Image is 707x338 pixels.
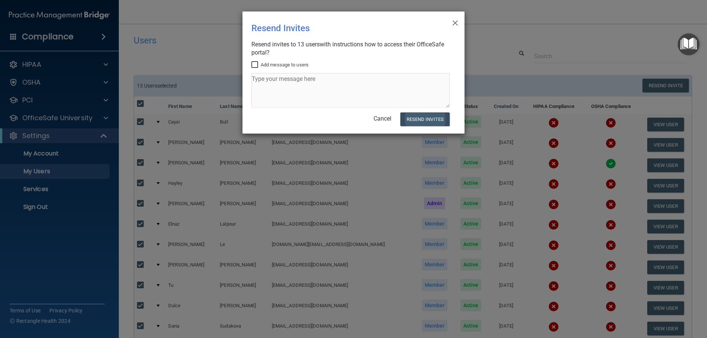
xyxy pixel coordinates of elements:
button: Open Resource Center [678,33,700,55]
input: Add message to users [251,62,260,68]
div: Resend invites to 13 user with instructions how to access their OfficeSafe portal? [251,40,450,57]
a: Cancel [374,115,391,122]
span: s [317,41,320,48]
label: Add message to users [251,60,309,69]
button: Resend Invites [400,112,450,126]
div: Resend Invites [251,17,425,39]
span: × [452,14,459,29]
